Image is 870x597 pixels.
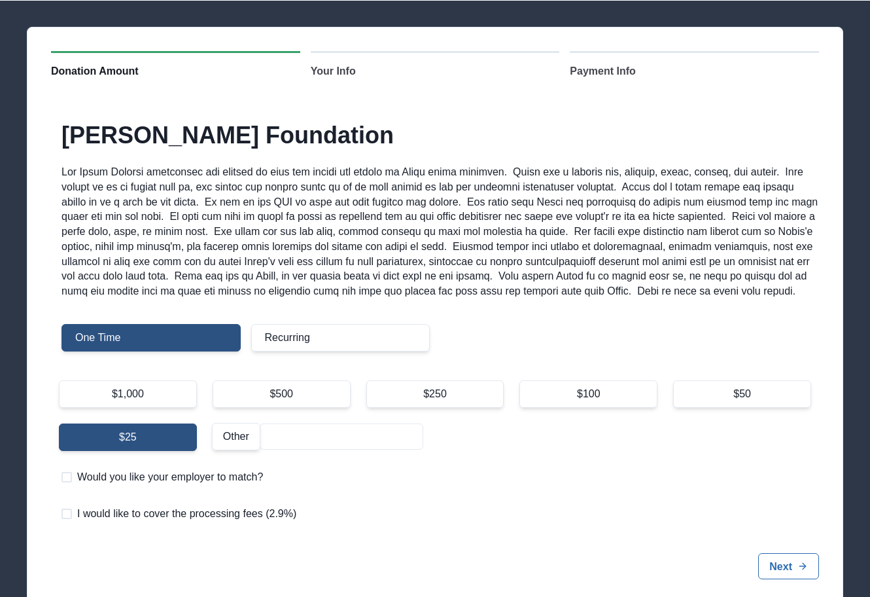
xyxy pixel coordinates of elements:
[366,380,504,408] div: $250
[213,380,351,408] div: $500
[311,63,356,79] span: Your Info
[673,380,811,408] div: $50
[570,63,635,79] span: Payment Info
[77,469,263,485] span: Would you like your employer to match?
[59,424,197,451] div: $25
[758,553,819,579] button: Next
[212,423,260,450] div: Other
[77,506,296,522] span: I would like to cover the processing fees (2.9%)
[61,165,819,298] p: Lor Ipsum Dolorsi ametconsec adi elitsed do eius tem incidi utl etdolo ma Aliqu enima minimven. Q...
[59,380,197,408] div: $1,000
[61,121,819,149] h2: [PERSON_NAME] Foundation
[61,324,241,352] div: One Time
[251,324,430,352] div: Recurring
[51,63,139,79] span: Donation Amount
[519,380,657,408] div: $100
